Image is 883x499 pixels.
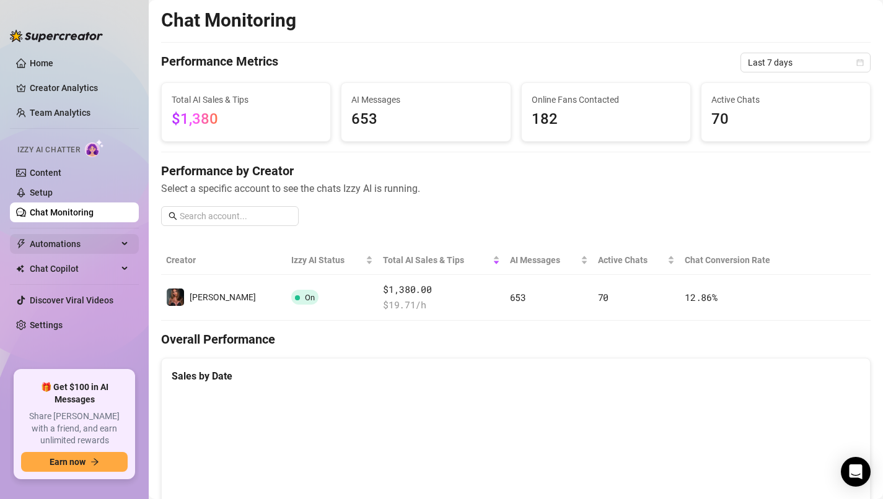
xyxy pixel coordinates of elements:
[505,246,593,275] th: AI Messages
[598,291,608,303] span: 70
[593,246,680,275] th: Active Chats
[286,246,378,275] th: Izzy AI Status
[305,293,315,302] span: On
[161,331,871,348] h4: Overall Performance
[90,458,99,466] span: arrow-right
[180,209,291,223] input: Search account...
[351,93,500,106] span: AI Messages
[30,78,129,98] a: Creator Analytics
[161,9,296,32] h2: Chat Monitoring
[10,30,103,42] img: logo-BBDzfeDw.svg
[291,253,363,267] span: Izzy AI Status
[30,58,53,68] a: Home
[30,108,90,118] a: Team Analytics
[841,457,871,487] div: Open Intercom Messenger
[30,259,118,279] span: Chat Copilot
[30,234,118,254] span: Automations
[172,110,218,128] span: $1,380
[161,246,286,275] th: Creator
[161,162,871,180] h4: Performance by Creator
[16,239,26,249] span: thunderbolt
[378,246,505,275] th: Total AI Sales & Tips
[748,53,863,72] span: Last 7 days
[510,291,526,303] span: 653
[161,181,871,196] span: Select a specific account to see the chats Izzy AI is running.
[21,452,128,472] button: Earn nowarrow-right
[598,253,666,267] span: Active Chats
[30,207,94,217] a: Chat Monitoring
[510,253,578,267] span: AI Messages
[856,59,864,66] span: calendar
[30,188,53,197] a: Setup
[685,291,717,303] span: 12.86 %
[190,292,256,302] span: [PERSON_NAME]
[169,212,177,220] span: search
[17,144,80,156] span: Izzy AI Chatter
[50,457,86,467] span: Earn now
[711,108,860,131] span: 70
[383,282,500,297] span: $1,380.00
[172,368,860,384] div: Sales by Date
[21,381,128,406] span: 🎁 Get $100 in AI Messages
[172,93,320,106] span: Total AI Sales & Tips
[351,108,500,131] span: 653
[532,108,680,131] span: 182
[30,295,113,305] a: Discover Viral Videos
[30,168,61,178] a: Content
[711,93,860,106] span: Active Chats
[167,289,184,306] img: Denise
[16,264,24,273] img: Chat Copilot
[383,253,490,267] span: Total AI Sales & Tips
[383,298,500,313] span: $ 19.71 /h
[680,246,799,275] th: Chat Conversion Rate
[532,93,680,106] span: Online Fans Contacted
[21,410,128,447] span: Share [PERSON_NAME] with a friend, and earn unlimited rewards
[85,139,104,157] img: AI Chatter
[30,320,63,330] a: Settings
[161,53,278,72] h4: Performance Metrics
